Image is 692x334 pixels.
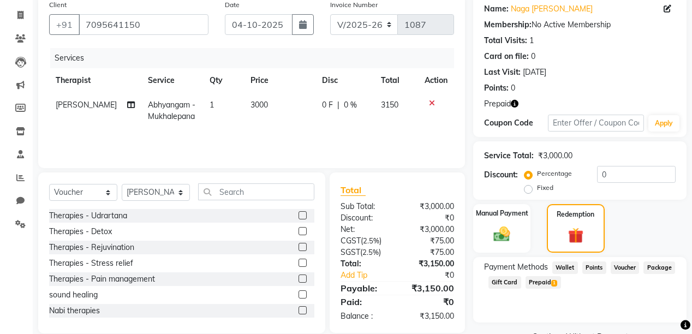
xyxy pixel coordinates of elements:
[418,68,454,93] th: Action
[529,35,534,46] div: 1
[397,201,462,212] div: ₹3,000.00
[363,236,379,245] span: 2.5%
[582,261,606,274] span: Points
[484,3,509,15] div: Name:
[332,224,397,235] div: Net:
[49,68,141,93] th: Therapist
[332,201,397,212] div: Sub Total:
[552,261,578,274] span: Wallet
[49,226,112,237] div: Therapies - Detox
[484,51,529,62] div: Card on file:
[341,247,360,257] span: SGST
[397,282,462,295] div: ₹3,150.00
[563,226,588,245] img: _gift.svg
[56,100,117,110] span: [PERSON_NAME]
[341,184,366,196] span: Total
[531,51,535,62] div: 0
[141,68,203,93] th: Service
[344,99,357,111] span: 0 %
[381,100,398,110] span: 3150
[484,67,521,78] div: Last Visit:
[332,270,408,281] a: Add Tip
[484,35,527,46] div: Total Visits:
[322,99,333,111] span: 0 F
[511,82,515,94] div: 0
[476,208,528,218] label: Manual Payment
[250,100,268,110] span: 3000
[79,14,208,35] input: Search by Name/Mobile/Email/Code
[49,273,155,285] div: Therapies - Pain management
[484,150,534,162] div: Service Total:
[49,14,80,35] button: +91
[484,19,532,31] div: Membership:
[408,270,462,281] div: ₹0
[332,295,397,308] div: Paid:
[548,115,644,132] input: Enter Offer / Coupon Code
[244,68,315,93] th: Price
[148,100,195,121] span: Abhyangam - Mukhalepana
[397,212,462,224] div: ₹0
[49,305,100,317] div: Nabi therapies
[362,248,379,257] span: 2.5%
[49,258,133,269] div: Therapies - Stress relief
[557,210,594,219] label: Redemption
[397,258,462,270] div: ₹3,150.00
[332,282,397,295] div: Payable:
[484,117,548,129] div: Coupon Code
[341,236,361,246] span: CGST
[332,212,397,224] div: Discount:
[332,311,397,322] div: Balance :
[484,19,676,31] div: No Active Membership
[484,261,548,273] span: Payment Methods
[332,258,397,270] div: Total:
[537,169,572,178] label: Percentage
[49,242,134,253] div: Therapies - Rejuvination
[484,82,509,94] div: Points:
[332,247,397,258] div: ( )
[397,224,462,235] div: ₹3,000.00
[551,280,557,287] span: 1
[537,183,553,193] label: Fixed
[397,295,462,308] div: ₹0
[523,67,546,78] div: [DATE]
[488,225,515,244] img: _cash.svg
[511,3,593,15] a: Naga [PERSON_NAME]
[484,98,511,110] span: Prepaid
[337,99,339,111] span: |
[526,276,561,289] span: Prepaid
[397,235,462,247] div: ₹75.00
[538,150,572,162] div: ₹3,000.00
[397,247,462,258] div: ₹75.00
[484,169,518,181] div: Discount:
[611,261,640,274] span: Voucher
[49,210,127,222] div: Therapies - Udrartana
[315,68,374,93] th: Disc
[648,115,679,132] button: Apply
[50,48,462,68] div: Services
[198,183,314,200] input: Search
[643,261,675,274] span: Package
[203,68,244,93] th: Qty
[488,276,521,289] span: Gift Card
[49,289,98,301] div: sound healing
[210,100,214,110] span: 1
[397,311,462,322] div: ₹3,150.00
[374,68,418,93] th: Total
[332,235,397,247] div: ( )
